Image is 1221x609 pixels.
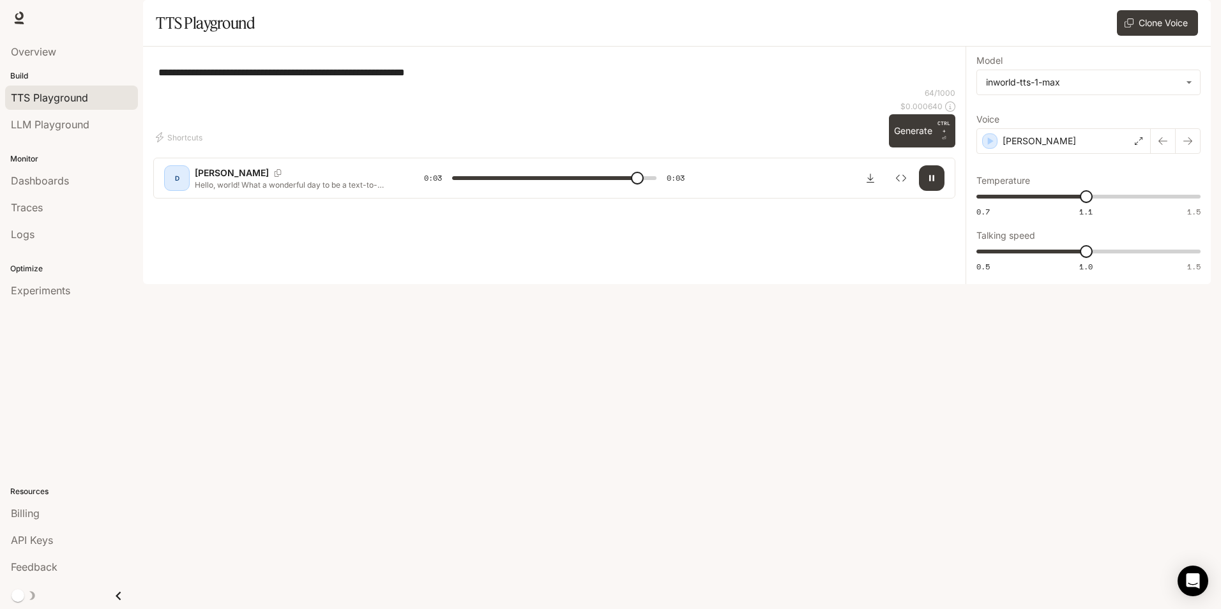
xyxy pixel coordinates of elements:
p: 64 / 1000 [925,87,955,98]
button: Download audio [858,165,883,191]
button: GenerateCTRL +⏎ [889,114,955,147]
p: CTRL + [937,119,950,135]
div: inworld-tts-1-max [977,70,1200,94]
p: Temperature [976,176,1030,185]
span: 0:03 [424,172,442,184]
span: 0.7 [976,206,990,217]
p: Hello, world! What a wonderful day to be a text-to-speech model! [195,179,393,190]
button: Inspect [888,165,914,191]
span: 1.1 [1079,206,1093,217]
button: Shortcuts [153,127,208,147]
p: Model [976,56,1003,65]
div: D [167,168,187,188]
span: 0.5 [976,261,990,272]
div: inworld-tts-1-max [986,76,1179,89]
button: Copy Voice ID [269,169,287,177]
p: [PERSON_NAME] [195,167,269,179]
div: Open Intercom Messenger [1178,566,1208,596]
button: Clone Voice [1117,10,1198,36]
span: 1.0 [1079,261,1093,272]
span: 1.5 [1187,206,1201,217]
p: ⏎ [937,119,950,142]
span: 0:03 [667,172,685,184]
span: 1.5 [1187,261,1201,272]
p: Talking speed [976,231,1035,240]
p: Voice [976,115,999,124]
p: [PERSON_NAME] [1003,135,1076,147]
h1: TTS Playground [156,10,255,36]
p: $ 0.000640 [900,101,943,112]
